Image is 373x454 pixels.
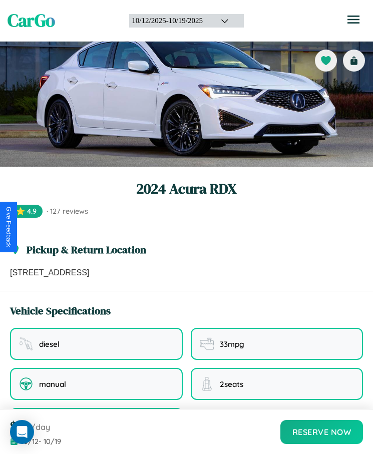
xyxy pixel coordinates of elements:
[19,337,33,351] img: fuel type
[27,242,146,257] h3: Pickup & Return Location
[10,303,111,318] h3: Vehicle Specifications
[10,179,363,199] h1: 2024 Acura RDX
[47,207,88,216] span: · 127 reviews
[5,207,12,247] div: Give Feedback
[220,339,244,349] span: 33 mpg
[10,267,363,279] p: [STREET_ADDRESS]
[39,379,66,389] span: manual
[200,377,214,391] img: seating
[132,17,208,25] div: 10 / 12 / 2025 - 10 / 19 / 2025
[200,337,214,351] img: fuel efficiency
[220,379,243,389] span: 2 seats
[10,417,29,434] span: $ 90
[280,420,363,444] button: Reserve Now
[39,339,60,349] span: diesel
[21,437,61,446] span: 10 / 12 - 10 / 19
[8,9,55,33] span: CarGo
[10,205,43,218] span: ⭐ 4.9
[31,422,50,432] span: /day
[10,420,34,444] div: Open Intercom Messenger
